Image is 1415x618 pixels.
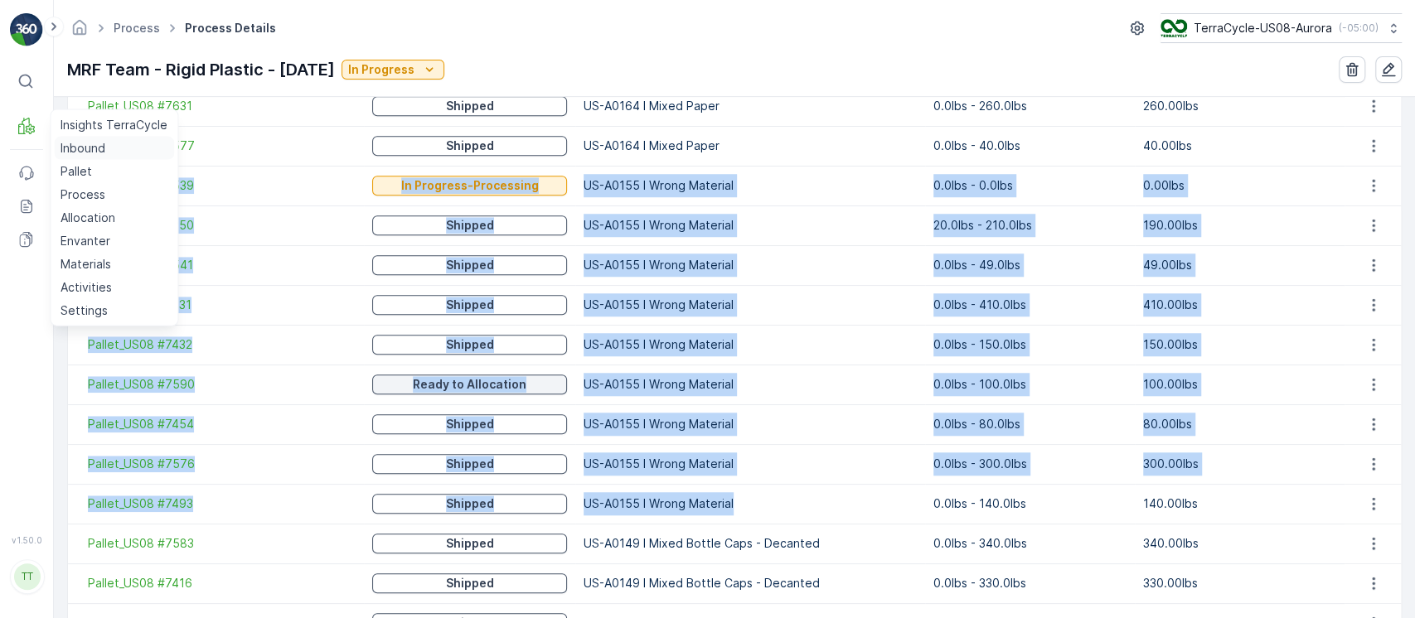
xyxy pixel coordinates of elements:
p: Shipped [446,297,494,313]
p: Shipped [446,495,494,512]
button: TT [10,548,43,605]
a: Pallet_US08 #7454 [88,416,356,432]
td: US-A0164 I Mixed Paper [575,86,924,126]
td: US-A0155 I Wrong Material [575,245,924,285]
button: In Progress-Processing [372,176,568,196]
a: Pallet_US08 #7576 [88,456,356,472]
p: Shipped [446,98,494,114]
td: 0.0lbs - 100.0lbs [925,365,1135,404]
td: 330.00lbs [1135,563,1345,603]
button: Shipped [372,335,568,355]
td: 0.0lbs - 330.0lbs [925,563,1135,603]
td: US-A0155 I Wrong Material [575,325,924,365]
p: Shipped [446,416,494,432]
td: 300.00lbs [1135,444,1345,484]
button: Shipped [372,414,568,434]
td: US-A0149 I Mixed Bottle Caps - Decanted [575,563,924,603]
p: Shipped [446,456,494,472]
td: 49.00lbs [1135,245,1345,285]
td: US-A0155 I Wrong Material [575,404,924,444]
a: Pallet_US08 #7431 [88,297,356,313]
td: US-A0155 I Wrong Material [575,166,924,205]
td: 0.00lbs [1135,166,1345,205]
p: Shipped [446,575,494,591]
button: Shipped [372,255,568,275]
td: 0.0lbs - 40.0lbs [925,126,1135,166]
td: 20.0lbs - 210.0lbs [925,205,1135,245]
button: Shipped [372,96,568,116]
td: 80.00lbs [1135,404,1345,444]
button: Shipped [372,494,568,514]
p: In Progress-Processing [401,177,539,194]
td: US-A0164 I Mixed Paper [575,126,924,166]
td: US-A0155 I Wrong Material [575,365,924,404]
div: TT [14,563,41,590]
button: Shipped [372,295,568,315]
td: 0.0lbs - 140.0lbs [925,484,1135,524]
td: 150.00lbs [1135,325,1345,365]
a: Homepage [70,25,89,39]
p: Shipped [446,257,494,273]
td: 340.00lbs [1135,524,1345,563]
a: Pallet_US08 #7631 [88,98,356,114]
span: v 1.50.0 [10,535,43,545]
button: TerraCycle-US08-Aurora(-05:00) [1161,13,1402,43]
a: Pallet_US08 #7577 [88,138,356,154]
td: 40.00lbs [1135,126,1345,166]
td: US-A0149 I Mixed Bottle Caps - Decanted [575,524,924,563]
p: Shipped [446,535,494,552]
a: Pallet_US08 #7416 [88,575,356,591]
button: Shipped [372,534,568,553]
td: 260.00lbs [1135,86,1345,126]
td: 0.0lbs - 80.0lbs [925,404,1135,444]
td: 0.0lbs - 49.0lbs [925,245,1135,285]
p: MRF Team - Rigid Plastic - [DATE] [67,57,335,82]
button: Shipped [372,136,568,156]
td: 0.0lbs - 0.0lbs [925,166,1135,205]
span: Process Details [182,20,279,36]
td: 410.00lbs [1135,285,1345,325]
td: 0.0lbs - 260.0lbs [925,86,1135,126]
a: Pallet_US08 #7432 [88,336,356,353]
p: Ready to Allocation [413,376,526,393]
p: Shipped [446,138,494,154]
a: Pallet_US08 #7493 [88,495,356,512]
button: Ready to Allocation [372,374,568,394]
p: In Progress [348,61,414,78]
td: 0.0lbs - 150.0lbs [925,325,1135,365]
p: Shipped [446,217,494,234]
td: US-A0155 I Wrong Material [575,444,924,484]
img: image_ci7OI47.png [1161,19,1187,37]
a: Pallet_US08 #7539 [88,177,356,194]
td: US-A0155 I Wrong Material [575,285,924,325]
a: Pallet_US08 #7590 [88,376,356,393]
button: Shipped [372,454,568,474]
button: Shipped [372,215,568,235]
td: 190.00lbs [1135,205,1345,245]
a: Pallet_US08 #7541 [88,257,356,273]
img: logo [10,13,43,46]
button: In Progress [342,60,444,80]
td: 140.00lbs [1135,484,1345,524]
p: TerraCycle-US08-Aurora [1194,20,1332,36]
p: Shipped [446,336,494,353]
a: Pallet_US08 #7250 [88,217,356,234]
a: Pallet_US08 #7583 [88,535,356,552]
td: US-A0155 I Wrong Material [575,484,924,524]
a: Process [114,21,160,35]
td: US-A0155 I Wrong Material [575,205,924,245]
td: 0.0lbs - 300.0lbs [925,444,1135,484]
